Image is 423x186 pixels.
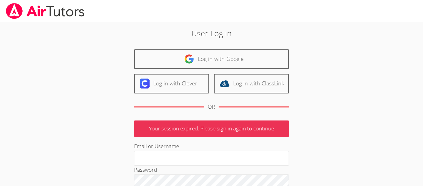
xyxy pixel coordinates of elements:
img: classlink-logo-d6bb404cc1216ec64c9a2012d9dc4662098be43eaf13dc465df04b49fa7ab582.svg [220,79,229,88]
img: google-logo-50288ca7cdecda66e5e0955fdab243c47b7ad437acaf1139b6f446037453330a.svg [184,54,194,64]
img: airtutors_banner-c4298cdbf04f3fff15de1276eac7730deb9818008684d7c2e4769d2f7ddbe033.png [5,3,85,19]
h2: User Log in [97,27,326,39]
p: Your session expired. Please sign in again to continue [134,120,289,137]
a: Log in with Clever [134,74,209,93]
a: Log in with ClassLink [214,74,289,93]
label: Email or Username [134,143,179,150]
label: Password [134,166,157,173]
img: clever-logo-6eab21bc6e7a338710f1a6ff85c0baf02591cd810cc4098c63d3a4b26e2feb20.svg [140,79,150,88]
div: OR [208,102,215,111]
a: Log in with Google [134,49,289,69]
